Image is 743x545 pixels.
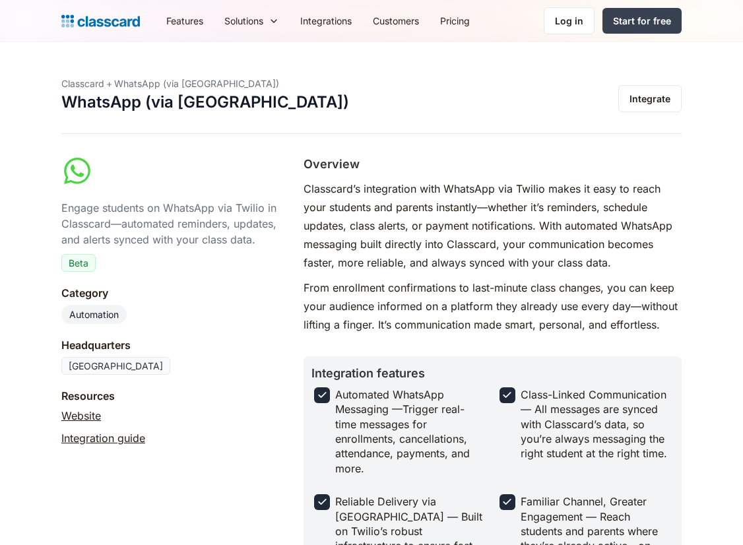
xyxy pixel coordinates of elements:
div: Automation [69,307,119,321]
p: From enrollment confirmations to last-minute class changes, you can keep your audience informed o... [304,278,682,334]
a: Pricing [430,6,480,36]
div: WhatsApp (via [GEOGRAPHIC_DATA]) [114,77,279,90]
div: Beta [69,256,88,270]
div: Log in [555,14,583,28]
a: Integrate [618,85,682,112]
h1: WhatsApp (via [GEOGRAPHIC_DATA]) [61,93,349,112]
div: Class-Linked Communication — All messages are synced with Classcard’s data, so you’re always mess... [521,387,668,461]
div: Solutions [224,14,263,28]
div: Classcard [61,77,104,90]
a: Features [156,6,214,36]
a: home [61,12,140,30]
p: Classcard’s integration with WhatsApp via Twilio makes it easy to reach your students and parents... [304,179,682,272]
div: Category [61,285,108,301]
div: Automated WhatsApp Messaging —Trigger real-time messages for enrollments, cancellations, attendan... [335,387,483,476]
a: Integrations [290,6,362,36]
div: Solutions [214,6,290,36]
a: Start for free [602,8,682,34]
a: Log in [544,7,595,34]
div: Headquarters [61,337,131,353]
a: Website [61,408,101,424]
a: Integration guide [61,430,145,446]
a: Customers [362,6,430,36]
h2: Overview [304,155,360,173]
div: Resources [61,388,115,404]
div: + [106,77,112,90]
div: Start for free [613,14,671,28]
div: [GEOGRAPHIC_DATA] [61,357,170,375]
div: Engage students on WhatsApp via Twilio in Classcard—automated reminders, updates, and alerts sync... [61,200,277,247]
h2: Integration features [311,364,674,382]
